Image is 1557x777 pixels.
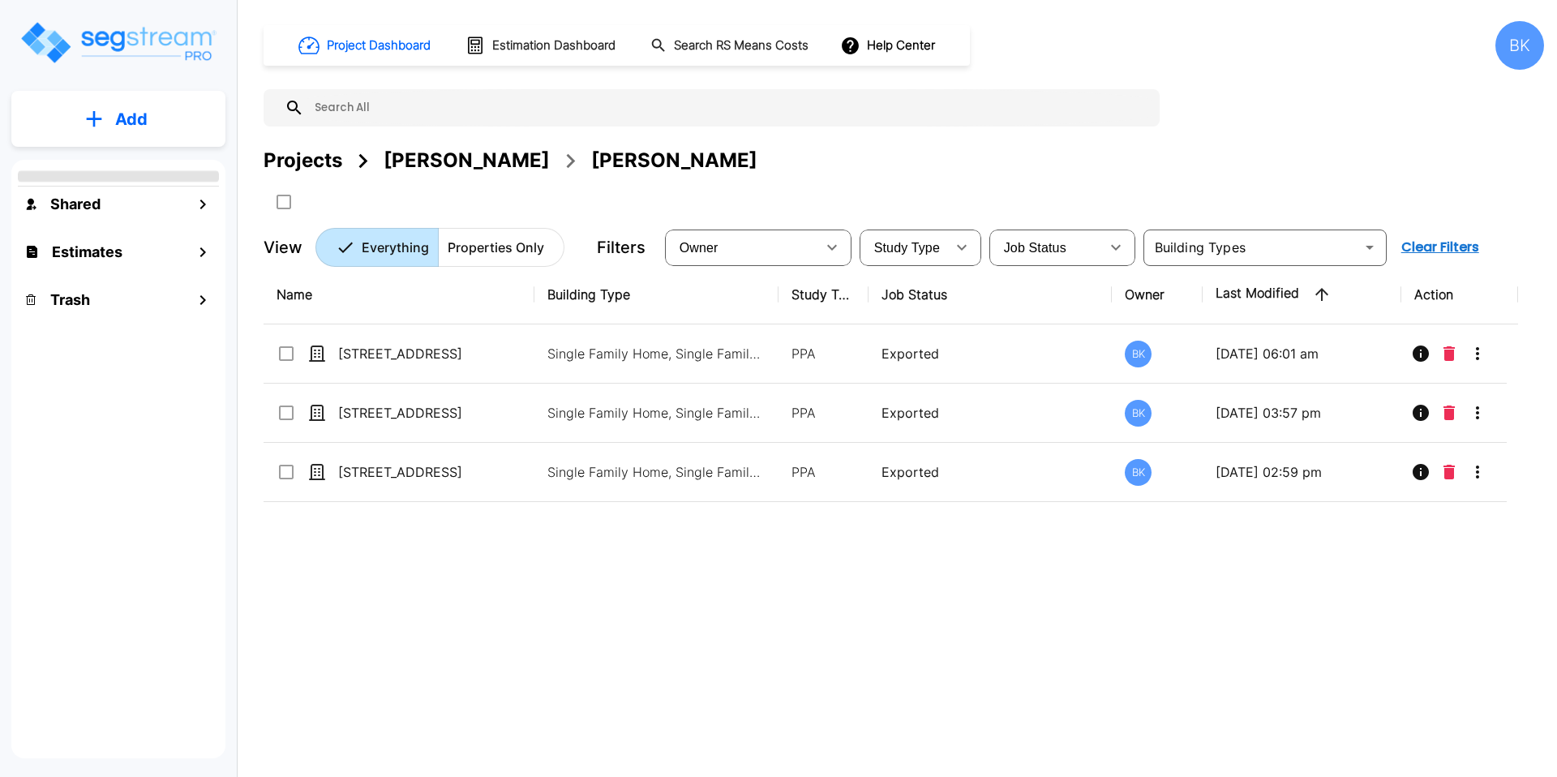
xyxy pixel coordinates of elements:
button: More-Options [1461,456,1494,488]
button: More-Options [1461,397,1494,429]
div: BK [1125,459,1152,486]
button: SelectAll [268,186,300,218]
div: Select [863,225,946,270]
h1: Project Dashboard [327,36,431,55]
button: Properties Only [438,228,564,267]
div: [PERSON_NAME] [384,146,550,175]
h1: Trash [50,289,90,311]
p: View [264,235,302,260]
p: [STREET_ADDRESS] [338,403,500,423]
div: BK [1495,21,1544,70]
button: Delete [1437,337,1461,370]
p: [DATE] 03:57 pm [1216,403,1388,423]
p: Filters [597,235,646,260]
div: Projects [264,146,342,175]
input: Search All [304,89,1152,127]
span: Study Type [874,241,940,255]
button: Project Dashboard [292,28,440,63]
button: Delete [1437,456,1461,488]
th: Action [1401,265,1519,324]
div: Select [993,225,1100,270]
th: Job Status [869,265,1113,324]
button: Estimation Dashboard [459,28,624,62]
input: Building Types [1148,236,1355,259]
p: Exported [881,344,1100,363]
div: Platform [315,228,564,267]
button: Add [11,96,225,143]
p: [DATE] 02:59 pm [1216,462,1388,482]
p: [STREET_ADDRESS] [338,462,500,482]
th: Name [264,265,534,324]
p: Exported [881,403,1100,423]
button: More-Options [1461,337,1494,370]
p: PPA [791,462,856,482]
p: PPA [791,403,856,423]
button: Search RS Means Costs [644,30,817,62]
button: Info [1405,337,1437,370]
th: Last Modified [1203,265,1401,324]
button: Info [1405,397,1437,429]
span: Owner [680,241,718,255]
h1: Search RS Means Costs [674,36,809,55]
p: PPA [791,344,856,363]
p: Properties Only [448,238,544,257]
div: [PERSON_NAME] [591,146,757,175]
p: Single Family Home, Single Family Home Site [547,403,766,423]
button: Delete [1437,397,1461,429]
div: BK [1125,400,1152,427]
button: Help Center [837,30,941,61]
h1: Estimates [52,241,122,263]
th: Study Type [778,265,869,324]
p: [DATE] 06:01 am [1216,344,1388,363]
button: Info [1405,456,1437,488]
p: Exported [881,462,1100,482]
th: Owner [1112,265,1202,324]
h1: Estimation Dashboard [492,36,616,55]
img: Logo [19,19,217,66]
div: BK [1125,341,1152,367]
p: Single Family Home, Single Family Home Site [547,462,766,482]
p: Single Family Home, Single Family Home Site [547,344,766,363]
p: [STREET_ADDRESS] [338,344,500,363]
p: Everything [362,238,429,257]
button: Clear Filters [1395,231,1486,264]
div: Select [668,225,816,270]
h1: Shared [50,193,101,215]
p: Add [115,107,148,131]
button: Everything [315,228,439,267]
button: Open [1358,236,1381,259]
th: Building Type [534,265,778,324]
span: Job Status [1004,241,1066,255]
